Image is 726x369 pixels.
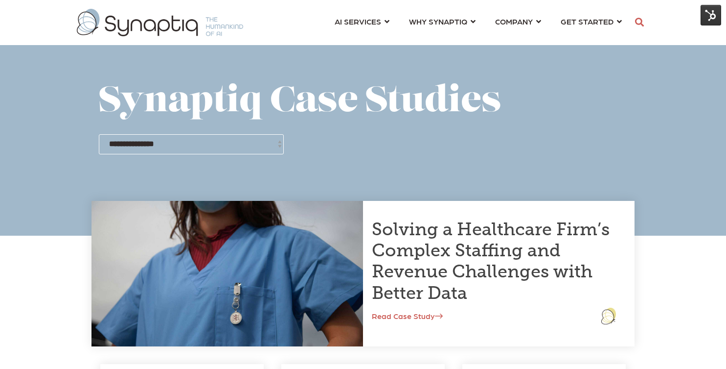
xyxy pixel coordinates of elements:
span: AI SERVICES [335,15,381,28]
a: WHY SYNAPTIQ [409,12,476,30]
span: WHY SYNAPTIQ [409,15,467,28]
a: Read Case Study [372,311,443,320]
img: synaptiq logo-1 [77,9,243,36]
a: Solving a Healthcare Firm’s Complex Staffing and Revenue Challenges with Better Data [372,219,610,303]
a: COMPANY [495,12,541,30]
nav: menu [325,5,632,40]
h1: Synaptiq Case Studies [99,83,627,122]
img: logo [601,308,616,324]
a: AI SERVICES [335,12,389,30]
span: COMPANY [495,15,533,28]
span: GET STARTED [561,15,613,28]
img: HubSpot Tools Menu Toggle [701,5,721,25]
a: GET STARTED [561,12,622,30]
